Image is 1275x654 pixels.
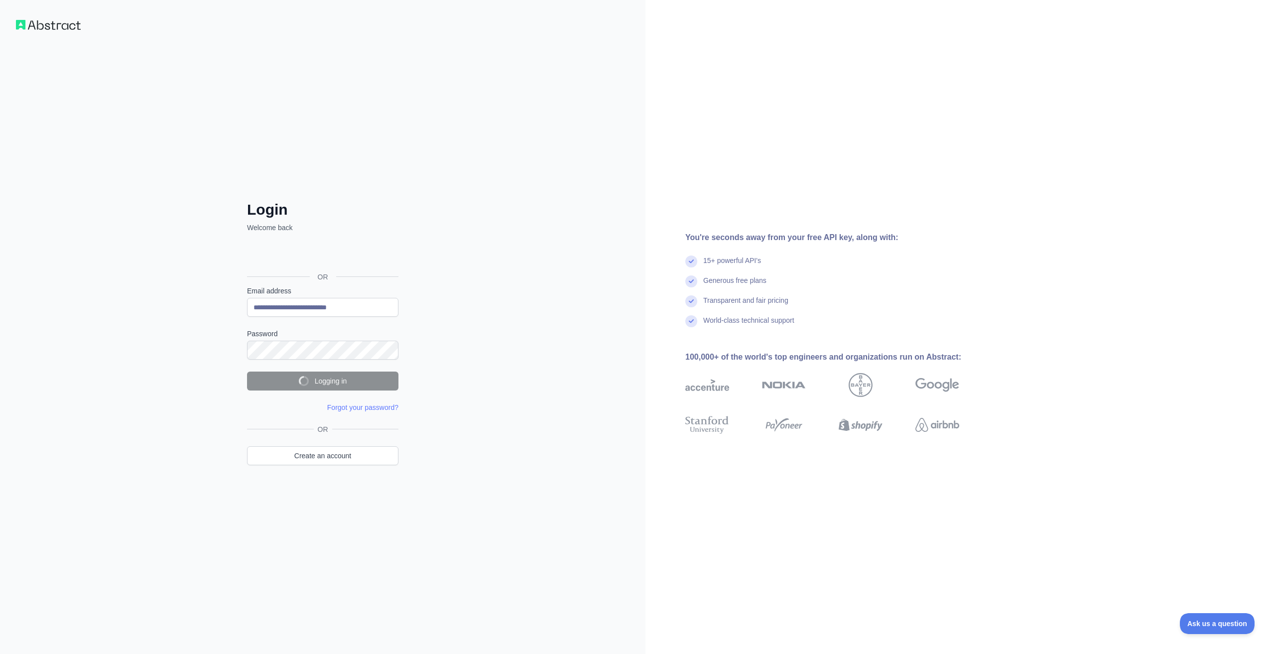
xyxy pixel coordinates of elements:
span: OR [314,424,332,434]
div: 100,000+ of the world's top engineers and organizations run on Abstract: [685,351,991,363]
div: World-class technical support [703,315,794,335]
p: Welcome back [247,223,398,233]
div: 15+ powerful API's [703,256,761,275]
img: google [915,373,959,397]
span: OR [310,272,336,282]
a: Forgot your password? [327,403,398,411]
img: check mark [685,275,697,287]
img: shopify [839,414,883,436]
img: check mark [685,315,697,327]
button: Logging in [247,372,398,391]
img: bayer [849,373,873,397]
img: stanford university [685,414,729,436]
img: payoneer [762,414,806,436]
a: Create an account [247,446,398,465]
div: Generous free plans [703,275,766,295]
iframe: Toggle Customer Support [1180,613,1255,634]
img: Workflow [16,20,81,30]
label: Password [247,329,398,339]
img: check mark [685,295,697,307]
img: nokia [762,373,806,397]
img: check mark [685,256,697,267]
h2: Login [247,201,398,219]
label: Email address [247,286,398,296]
img: airbnb [915,414,959,436]
iframe: Кнопка "Войти с аккаунтом Google" [242,244,401,265]
div: Transparent and fair pricing [703,295,788,315]
div: You're seconds away from your free API key, along with: [685,232,991,244]
img: accenture [685,373,729,397]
